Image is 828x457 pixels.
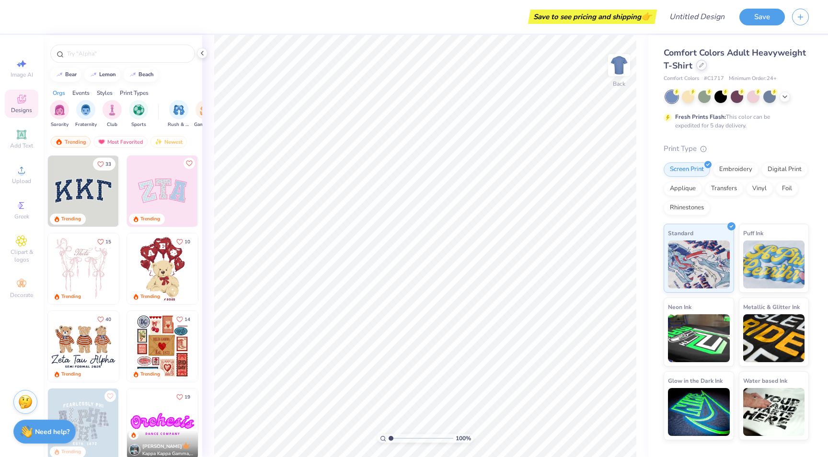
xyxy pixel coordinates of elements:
img: edfb13fc-0e43-44eb-bea2-bf7fc0dd67f9 [118,156,189,227]
span: Neon Ink [668,302,691,312]
div: Trending [61,216,81,223]
button: Save [739,9,785,25]
div: Events [72,89,90,97]
div: filter for Rush & Bid [168,100,190,128]
div: Styles [97,89,113,97]
span: Sorority [51,121,69,128]
span: Add Text [10,142,33,149]
input: Try "Alpha" [66,49,189,58]
div: filter for Game Day [194,100,216,128]
button: filter button [168,100,190,128]
img: Puff Ink [743,240,805,288]
img: Club Image [107,104,117,115]
img: Sports Image [133,104,144,115]
span: Image AI [11,71,33,79]
img: Rush & Bid Image [173,104,184,115]
div: Back [613,80,625,88]
span: Water based Ink [743,376,787,386]
img: e74243e0-e378-47aa-a400-bc6bcb25063a [197,233,268,304]
button: Like [172,313,195,326]
div: Trending [61,448,81,456]
span: 15 [105,240,111,244]
img: 9980f5e8-e6a1-4b4a-8839-2b0e9349023c [127,156,198,227]
div: Embroidery [713,162,759,177]
div: Screen Print [664,162,710,177]
span: Greek [14,213,29,220]
span: 33 [105,162,111,167]
span: Decorate [10,291,33,299]
button: filter button [103,100,122,128]
input: Untitled Design [662,7,732,26]
span: Sports [131,121,146,128]
span: Designs [11,106,32,114]
span: Upload [12,177,31,185]
span: Puff Ink [743,228,763,238]
span: 100 % [456,434,471,443]
img: 83dda5b0-2158-48ca-832c-f6b4ef4c4536 [48,233,119,304]
strong: Fresh Prints Flash: [675,113,726,121]
div: Trending [61,371,81,378]
button: Like [184,158,195,169]
button: Like [172,390,195,403]
span: Minimum Order: 24 + [729,75,777,83]
div: Transfers [705,182,743,196]
span: Club [107,121,117,128]
img: trend_line.gif [90,72,97,78]
img: Newest.gif [155,138,162,145]
img: topCreatorCrown.gif [182,442,190,449]
img: b0e5e834-c177-467b-9309-b33acdc40f03 [197,311,268,382]
img: Fraternity Image [80,104,91,115]
div: Save to see pricing and shipping [530,10,655,24]
div: filter for Sorority [50,100,69,128]
img: d12c9beb-9502-45c7-ae94-40b97fdd6040 [118,311,189,382]
div: Most Favorited [93,136,148,148]
div: bear [65,72,77,77]
div: Trending [140,216,160,223]
img: a3be6b59-b000-4a72-aad0-0c575b892a6b [48,311,119,382]
span: # C1717 [704,75,724,83]
span: Comfort Colors Adult Heavyweight T-Shirt [664,47,806,71]
img: trend_line.gif [129,72,137,78]
img: Back [609,56,629,75]
button: Like [93,235,115,248]
div: Orgs [53,89,65,97]
button: Like [93,158,115,171]
span: Metallic & Glitter Ink [743,302,800,312]
span: Clipart & logos [5,248,38,263]
div: Newest [150,136,187,148]
div: Rhinestones [664,201,710,215]
img: 587403a7-0594-4a7f-b2bd-0ca67a3ff8dd [127,233,198,304]
button: lemon [84,68,120,82]
button: filter button [50,100,69,128]
span: 10 [184,240,190,244]
span: Glow in the Dark Ink [668,376,723,386]
button: beach [124,68,158,82]
img: d12a98c7-f0f7-4345-bf3a-b9f1b718b86e [118,233,189,304]
span: 19 [184,395,190,400]
img: Game Day Image [200,104,211,115]
div: filter for Club [103,100,122,128]
img: most_fav.gif [98,138,105,145]
img: Metallic & Glitter Ink [743,314,805,362]
img: trend_line.gif [56,72,63,78]
span: [PERSON_NAME] [142,443,182,450]
div: lemon [99,72,116,77]
div: Trending [140,293,160,300]
span: Standard [668,228,693,238]
div: Trending [51,136,91,148]
div: Trending [140,371,160,378]
span: Rush & Bid [168,121,190,128]
div: Digital Print [761,162,808,177]
button: filter button [75,100,97,128]
img: Sorority Image [54,104,65,115]
img: 6de2c09e-6ade-4b04-8ea6-6dac27e4729e [127,311,198,382]
img: Water based Ink [743,388,805,436]
div: Vinyl [746,182,773,196]
img: Neon Ink [668,314,730,362]
strong: Need help? [35,427,69,436]
div: filter for Sports [129,100,148,128]
div: Foil [776,182,798,196]
span: 👉 [641,11,652,22]
span: Fraternity [75,121,97,128]
div: This color can be expedited for 5 day delivery. [675,113,793,130]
